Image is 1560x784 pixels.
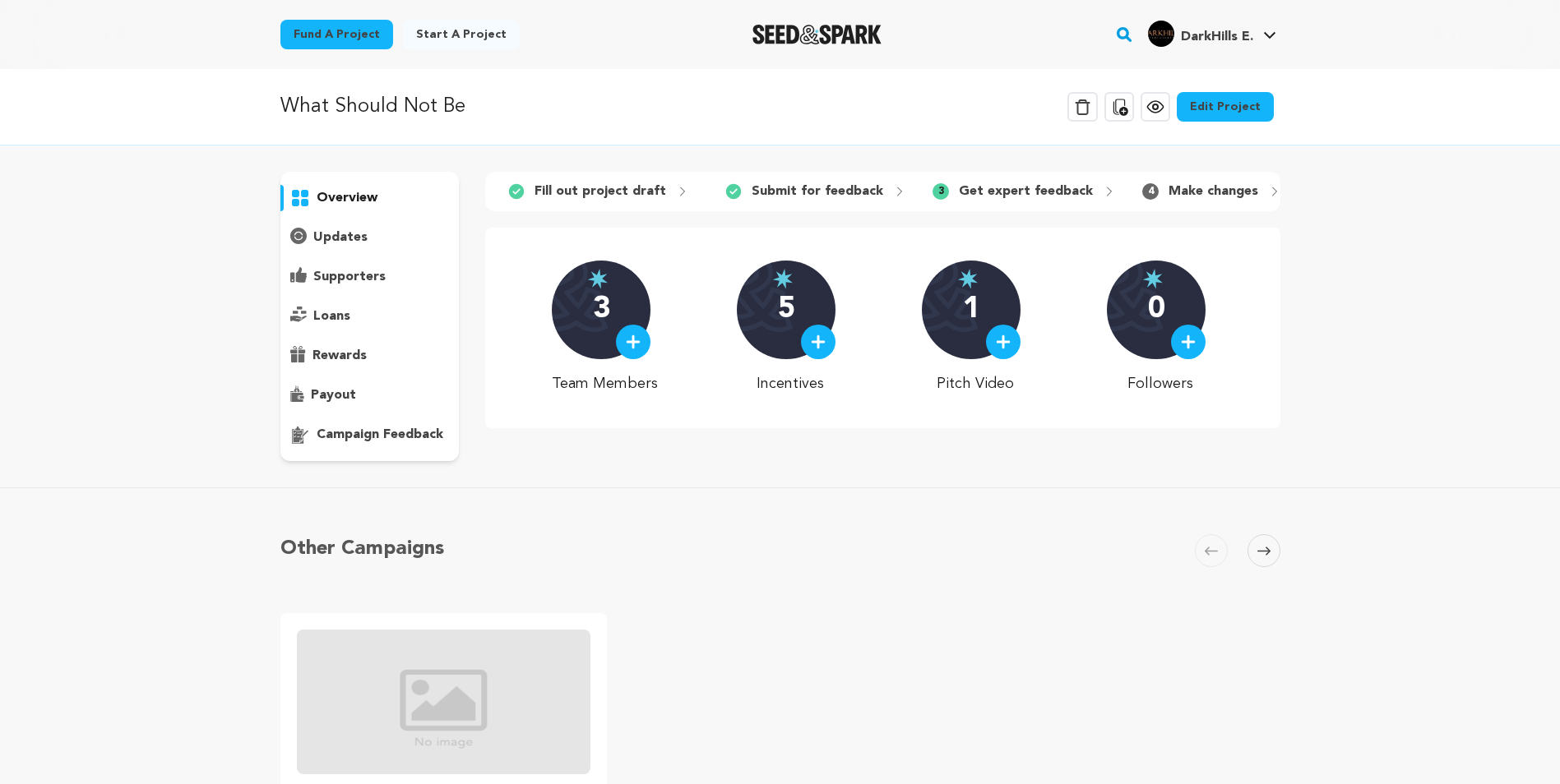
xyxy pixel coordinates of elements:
a: Start a project [403,20,520,49]
button: overview [280,185,460,211]
a: DarkHills E.'s Profile [1145,17,1280,47]
p: campaign feedback [317,425,443,445]
p: 3 [593,293,610,326]
span: DarkHills E.'s Profile [1145,17,1280,52]
p: updates [313,228,368,247]
img: plus.svg [1181,334,1196,349]
button: campaign feedback [280,422,460,448]
button: payout [280,382,460,408]
h5: Other Campaigns [280,534,444,564]
a: Edit Project [1177,92,1274,122]
p: 0 [1148,293,1165,326]
img: plus.svg [811,334,826,349]
p: loans [313,307,350,326]
img: b43f3a461490f4a4.jpg [1148,21,1174,47]
div: DarkHills E.'s Profile [1148,21,1253,47]
p: supporters [313,267,386,287]
button: supporters [280,264,460,290]
p: Fill out project draft [535,182,666,201]
button: updates [280,224,460,251]
p: 1 [963,293,980,326]
span: 3 [933,183,949,200]
img: plus.svg [996,334,1011,349]
p: What Should Not Be [280,92,465,122]
p: Team Members [552,372,658,395]
p: Followers [1107,372,1213,395]
p: rewards [312,346,367,366]
p: Get expert feedback [959,182,1093,201]
p: Incentives [737,372,843,395]
p: Pitch Video [922,372,1028,395]
img: Seed&Spark Logo Dark Mode [752,25,882,44]
span: 4 [1142,183,1159,200]
p: 5 [778,293,795,326]
span: DarkHills E. [1181,30,1253,44]
button: loans [280,303,460,330]
img: plus.svg [626,334,641,349]
button: rewards [280,343,460,369]
p: Make changes [1169,182,1258,201]
p: payout [311,385,356,405]
a: Seed&Spark Homepage [752,25,882,44]
p: Submit for feedback [752,182,883,201]
a: Fund a project [280,20,393,49]
p: overview [317,188,377,208]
